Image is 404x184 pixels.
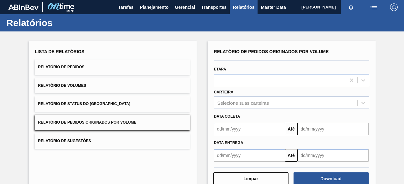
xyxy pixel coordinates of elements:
[201,3,227,11] span: Transportes
[140,3,169,11] span: Planejamento
[390,3,398,11] img: Logout
[8,4,39,10] img: TNhmsLtSVTkK8tSr43FrP2fwEKptu5GPRR3wAAAABJRU5ErkJggg==
[35,49,85,54] span: Lista de Relatórios
[6,19,118,26] h1: Relatórios
[214,90,234,94] label: Carteira
[38,65,85,69] span: Relatório de Pedidos
[233,3,254,11] span: Relatórios
[214,149,285,162] input: dd/mm/yyyy
[38,102,130,106] span: Relatório de Status do [GEOGRAPHIC_DATA]
[118,3,134,11] span: Tarefas
[261,3,286,11] span: Master Data
[298,149,369,162] input: dd/mm/yyyy
[35,115,190,130] button: Relatório de Pedidos Originados por Volume
[214,49,329,54] span: Relatório de Pedidos Originados por Volume
[285,149,298,162] button: Até
[214,114,240,119] span: Data coleta
[214,141,243,145] span: Data entrega
[35,96,190,112] button: Relatório de Status do [GEOGRAPHIC_DATA]
[214,67,226,71] label: Etapa
[35,59,190,75] button: Relatório de Pedidos
[370,3,377,11] img: userActions
[38,139,91,143] span: Relatório de Sugestões
[341,3,361,12] button: Notificações
[285,123,298,135] button: Até
[38,83,86,88] span: Relatório de Volumes
[217,100,269,106] div: Selecione suas carteiras
[38,120,137,125] span: Relatório de Pedidos Originados por Volume
[298,123,369,135] input: dd/mm/yyyy
[175,3,195,11] span: Gerencial
[35,133,190,149] button: Relatório de Sugestões
[214,123,285,135] input: dd/mm/yyyy
[35,78,190,93] button: Relatório de Volumes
